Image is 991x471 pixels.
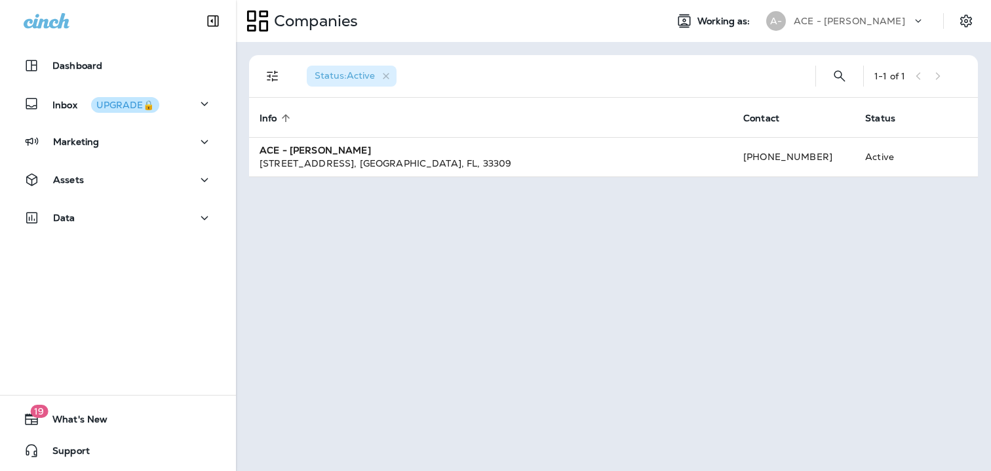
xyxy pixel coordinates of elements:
[307,66,397,87] div: Status:Active
[30,405,48,418] span: 19
[743,112,796,124] span: Contact
[13,406,223,432] button: 19What's New
[260,112,294,124] span: Info
[96,100,154,110] div: UPGRADE🔒
[794,16,905,26] p: ACE - [PERSON_NAME]
[13,205,223,231] button: Data
[865,112,912,124] span: Status
[260,63,286,89] button: Filters
[260,157,722,170] div: [STREET_ADDRESS] , [GEOGRAPHIC_DATA] , FL , 33309
[855,137,929,176] td: Active
[269,11,358,31] p: Companies
[13,91,223,117] button: InboxUPGRADE🔒
[53,136,99,147] p: Marketing
[315,70,375,81] span: Status : Active
[954,9,978,33] button: Settings
[52,97,159,111] p: Inbox
[53,174,84,185] p: Assets
[39,445,90,461] span: Support
[733,137,855,176] td: [PHONE_NUMBER]
[13,52,223,79] button: Dashboard
[743,113,779,124] span: Contact
[195,8,231,34] button: Collapse Sidebar
[53,213,75,223] p: Data
[13,438,223,464] button: Support
[91,97,159,113] button: UPGRADE🔒
[697,16,753,27] span: Working as:
[13,129,223,155] button: Marketing
[39,414,107,430] span: What's New
[260,113,277,124] span: Info
[260,144,371,156] strong: ACE - [PERSON_NAME]
[766,11,786,31] div: A-
[52,60,102,71] p: Dashboard
[826,63,853,89] button: Search Companies
[13,167,223,193] button: Assets
[874,71,905,81] div: 1 - 1 of 1
[865,113,895,124] span: Status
